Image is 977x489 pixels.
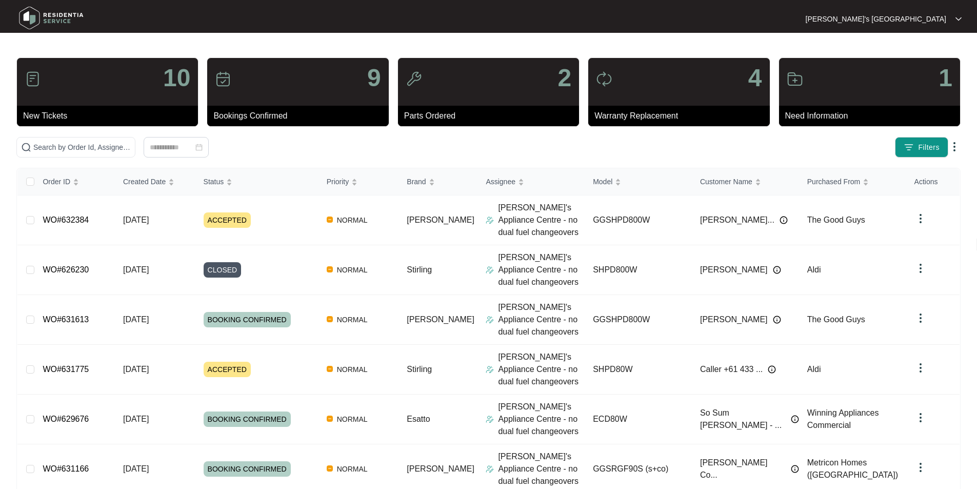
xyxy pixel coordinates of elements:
span: [PERSON_NAME]... [700,214,774,226]
p: 9 [367,66,381,90]
button: filter iconFilters [895,137,948,158]
img: Vercel Logo [327,217,333,223]
input: Search by Order Id, Assignee Name, Customer Name, Brand and Model [33,142,131,153]
span: Stirling [407,265,432,274]
img: search-icon [21,142,31,152]
span: [PERSON_NAME] Co... [700,457,786,481]
span: [PERSON_NAME] [700,314,768,326]
img: Info icon [791,415,799,423]
img: icon [406,71,422,87]
span: NORMAL [333,264,372,276]
img: Vercel Logo [327,366,333,372]
a: WO#626230 [43,265,89,274]
img: Vercel Logo [327,416,333,422]
span: Status [204,176,224,187]
span: [DATE] [123,464,149,473]
p: [PERSON_NAME]'s Appliance Centre - no dual fuel changeovers [498,251,585,288]
th: Model [585,168,692,195]
p: Bookings Confirmed [213,110,388,122]
th: Created Date [115,168,195,195]
td: GGSHPD800W [585,195,692,245]
td: ECD80W [585,395,692,444]
span: Order ID [43,176,70,187]
span: The Good Guys [807,315,865,324]
td: GGSHPD800W [585,295,692,345]
span: Created Date [123,176,166,187]
span: NORMAL [333,314,372,326]
span: [PERSON_NAME] [407,216,474,224]
span: Stirling [407,365,432,374]
span: [PERSON_NAME] [407,464,474,473]
img: Assigner Icon [486,365,494,374]
span: [DATE] [123,265,149,274]
img: icon [25,71,41,87]
img: dropdown arrow [914,412,927,424]
img: icon [596,71,612,87]
span: So Sum [PERSON_NAME] - ... [700,407,786,432]
p: [PERSON_NAME]'s Appliance Centre - no dual fuel changeovers [498,202,585,239]
p: Parts Ordered [404,110,579,122]
img: dropdown arrow [914,362,927,374]
th: Status [195,168,318,195]
img: Info icon [768,365,776,374]
span: Esatto [407,415,430,423]
th: Purchased From [799,168,906,195]
img: filter icon [904,142,914,152]
span: Aldi [807,365,821,374]
span: Customer Name [700,176,752,187]
td: SHPD80W [585,345,692,395]
img: Assigner Icon [486,465,494,473]
span: BOOKING CONFIRMED [204,412,291,427]
img: icon [215,71,231,87]
span: NORMAL [333,413,372,425]
img: Info icon [773,316,781,324]
span: Purchased From [807,176,860,187]
img: dropdown arrow [914,461,927,474]
span: NORMAL [333,214,372,226]
p: [PERSON_NAME]'s Appliance Centre - no dual fuel changeovers [498,351,585,388]
a: WO#632384 [43,216,89,224]
img: dropdown arrow [955,16,962,22]
th: Customer Name [692,168,799,195]
span: Winning Appliances Commercial [807,408,879,429]
span: BOOKING CONFIRMED [204,312,291,327]
span: CLOSED [204,262,242,278]
p: [PERSON_NAME]'s [GEOGRAPHIC_DATA] [806,14,946,24]
span: Caller +61 433 ... [700,363,763,376]
p: 2 [557,66,571,90]
a: WO#631775 [43,365,89,374]
span: The Good Guys [807,216,865,224]
img: Vercel Logo [327,316,333,322]
th: Brand [398,168,477,195]
p: 4 [748,66,762,90]
img: Info icon [791,465,799,473]
td: SHPD800W [585,245,692,295]
th: Order ID [34,168,115,195]
p: Need Information [785,110,960,122]
img: Assigner Icon [486,216,494,224]
img: Info icon [773,266,781,274]
img: dropdown arrow [914,312,927,324]
span: Assignee [486,176,515,187]
img: dropdown arrow [948,141,961,153]
span: NORMAL [333,463,372,475]
img: icon [787,71,803,87]
img: Info icon [780,216,788,224]
span: Priority [327,176,349,187]
span: Brand [407,176,426,187]
img: Assigner Icon [486,266,494,274]
p: [PERSON_NAME]'s Appliance Centre - no dual fuel changeovers [498,451,585,487]
span: [PERSON_NAME] [407,315,474,324]
span: BOOKING CONFIRMED [204,461,291,477]
img: dropdown arrow [914,212,927,225]
p: 10 [163,66,190,90]
img: Assigner Icon [486,316,494,324]
a: WO#631613 [43,315,89,324]
img: Assigner Icon [486,415,494,423]
a: WO#631166 [43,464,89,473]
p: New Tickets [23,110,198,122]
a: WO#629676 [43,415,89,423]
span: Filters [918,142,940,153]
th: Actions [906,168,960,195]
span: [PERSON_NAME] [700,264,768,276]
